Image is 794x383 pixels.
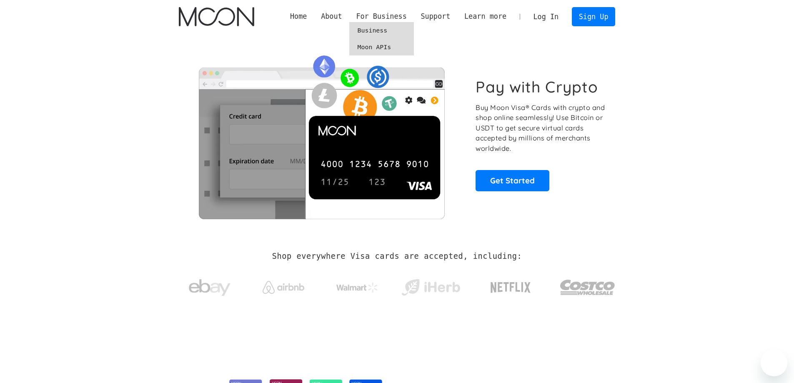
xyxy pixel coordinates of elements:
img: Airbnb [263,281,304,294]
div: For Business [356,11,406,22]
a: iHerb [400,268,462,303]
img: Netflix [490,277,531,298]
div: About [321,11,342,22]
div: Learn more [457,11,513,22]
iframe: Кнопка запуска окна обмена сообщениями [761,350,787,376]
h1: Pay with Crypto [476,78,598,96]
a: Get Started [476,170,549,191]
img: Costco [560,272,616,303]
a: Costco [560,263,616,307]
a: Walmart [326,274,388,297]
a: home [179,7,254,26]
img: Walmart [336,283,378,293]
img: iHerb [400,277,462,298]
img: ebay [189,275,230,301]
div: About [314,11,349,22]
img: Moon Cards let you spend your crypto anywhere Visa is accepted. [179,50,464,219]
img: Moon Logo [179,7,254,26]
div: For Business [349,11,414,22]
h2: Shop everywhere Visa cards are accepted, including: [272,252,522,261]
p: Buy Moon Visa® Cards with crypto and shop online seamlessly! Use Bitcoin or USDT to get secure vi... [476,103,606,154]
a: Business [349,22,414,39]
a: Log In [526,8,566,26]
a: Netflix [473,269,548,302]
a: Airbnb [252,273,314,298]
a: ebay [179,266,241,305]
a: Home [283,11,314,22]
a: Moon APIs [349,39,414,55]
div: Support [421,11,450,22]
nav: For Business [349,22,414,55]
div: Learn more [464,11,506,22]
div: Support [414,11,457,22]
a: Sign Up [572,7,615,26]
